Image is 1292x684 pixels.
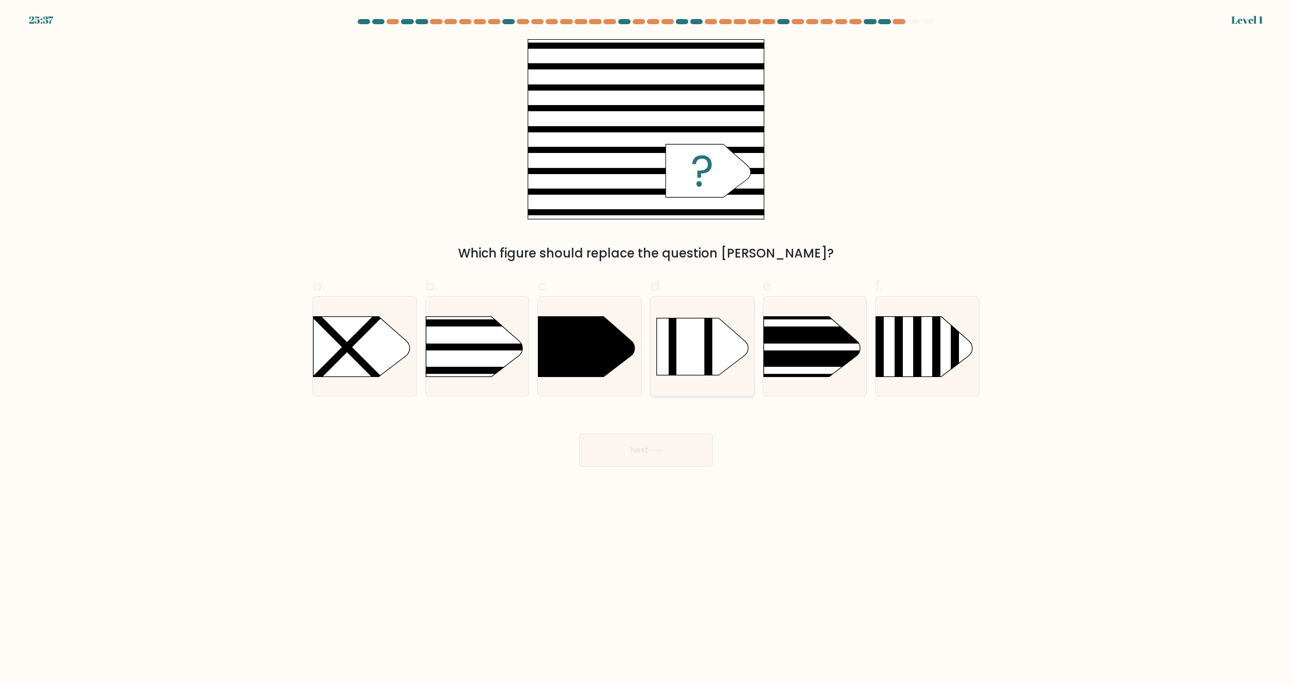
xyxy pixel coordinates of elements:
div: Which figure should replace the question [PERSON_NAME]? [319,244,973,263]
span: a. [312,276,325,296]
div: 25:37 [29,12,53,28]
span: e. [763,276,774,296]
div: Level 1 [1231,12,1263,28]
button: Next [579,434,713,467]
span: f. [875,276,882,296]
span: c. [537,276,549,296]
span: b. [425,276,438,296]
span: d. [650,276,662,296]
